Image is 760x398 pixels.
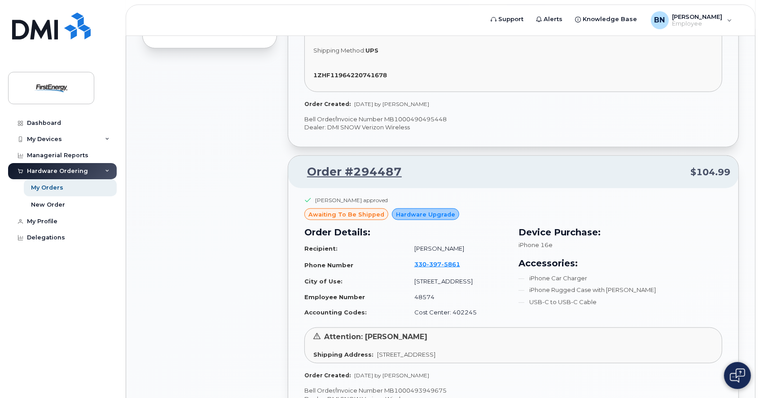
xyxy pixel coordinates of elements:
span: Support [499,15,524,24]
h3: Accessories: [519,256,723,270]
span: iPhone 16e [519,241,553,248]
div: Beitel, Nathaniel J [645,11,738,29]
span: Shipping Method: [313,47,365,54]
td: Cost Center: 402245 [406,305,508,320]
a: 1ZHF11964220741678 [313,71,391,79]
span: 397 [426,261,441,268]
td: [STREET_ADDRESS] [406,274,508,289]
span: 330 [414,261,460,268]
strong: Shipping Address: [313,351,373,358]
span: BN [655,15,665,26]
strong: Accounting Codes: [304,309,367,316]
li: iPhone Rugged Case with [PERSON_NAME] [519,286,723,294]
strong: 1ZHF11964220741678 [313,71,387,79]
a: 3303975861 [414,261,471,268]
span: [STREET_ADDRESS] [377,351,435,358]
span: 5861 [441,261,460,268]
p: Dealer: DMI SNOW Verizon Wireless [304,123,722,132]
a: Alerts [530,10,569,28]
span: Hardware Upgrade [396,210,455,219]
h3: Device Purchase: [519,226,723,239]
strong: Order Created: [304,101,351,107]
strong: Order Created: [304,372,351,379]
a: Support [485,10,530,28]
strong: City of Use: [304,278,343,285]
strong: Phone Number [304,261,353,269]
a: Knowledge Base [569,10,644,28]
p: Bell Order/Invoice Number MB1000490495448 [304,115,722,124]
span: [PERSON_NAME] [672,13,723,20]
td: [PERSON_NAME] [406,241,508,256]
span: Employee [672,20,723,27]
span: [DATE] by [PERSON_NAME] [354,101,429,107]
span: $104.99 [690,166,730,179]
a: Order #294487 [296,164,402,180]
li: iPhone Car Charger [519,274,723,283]
p: Bell Order/Invoice Number MB1000493949675 [304,386,722,395]
span: Attention: [PERSON_NAME] [324,332,427,341]
span: Knowledge Base [583,15,637,24]
span: Alerts [544,15,563,24]
strong: Recipient: [304,245,338,252]
div: [PERSON_NAME] approved [315,196,388,204]
li: USB-C to USB-C Cable [519,298,723,306]
span: awaiting to be shipped [308,210,384,219]
span: [DATE] by [PERSON_NAME] [354,372,429,379]
strong: UPS [365,47,378,54]
td: 48574 [406,289,508,305]
img: Open chat [730,368,745,383]
h3: Order Details: [304,226,508,239]
strong: Employee Number [304,293,365,301]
